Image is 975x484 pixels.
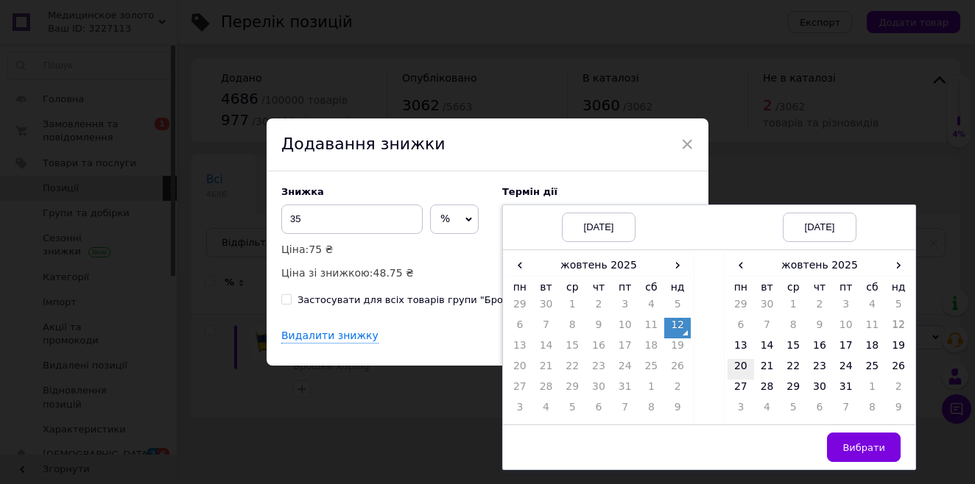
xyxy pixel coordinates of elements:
[298,293,565,307] div: Застосувати для всіх товарів групи "Брошки Xuping"
[664,359,691,380] td: 26
[507,359,533,380] td: 20
[638,359,665,380] td: 25
[612,318,638,338] td: 10
[612,338,638,359] td: 17
[638,297,665,318] td: 4
[885,400,912,421] td: 9
[728,359,754,380] td: 20
[507,318,533,338] td: 6
[754,380,781,400] td: 28
[885,338,912,359] td: 19
[754,255,886,277] th: жовтень 2025
[281,241,487,257] p: Ціна:
[559,400,585,421] td: 5
[885,380,912,400] td: 2
[585,359,612,380] td: 23
[612,400,638,421] td: 7
[533,277,560,298] th: вт
[833,359,859,380] td: 24
[885,359,912,380] td: 26
[680,132,694,157] span: ×
[780,338,806,359] td: 15
[533,359,560,380] td: 21
[664,255,691,276] span: ›
[859,297,886,318] td: 4
[754,297,781,318] td: 30
[859,338,886,359] td: 18
[842,442,885,453] span: Вибрати
[833,400,859,421] td: 7
[885,318,912,338] td: 12
[585,297,612,318] td: 2
[754,359,781,380] td: 21
[806,359,833,380] td: 23
[833,338,859,359] td: 17
[859,400,886,421] td: 8
[559,359,585,380] td: 22
[833,297,859,318] td: 3
[885,277,912,298] th: нд
[780,297,806,318] td: 1
[612,297,638,318] td: 3
[559,338,585,359] td: 15
[533,297,560,318] td: 30
[559,380,585,400] td: 29
[664,318,691,338] td: 12
[780,359,806,380] td: 22
[859,277,886,298] th: сб
[806,277,833,298] th: чт
[806,380,833,400] td: 30
[638,338,665,359] td: 18
[533,338,560,359] td: 14
[533,318,560,338] td: 7
[859,359,886,380] td: 25
[533,255,665,277] th: жовтень 2025
[559,318,585,338] td: 8
[559,297,585,318] td: 1
[664,297,691,318] td: 5
[728,255,754,276] span: ‹
[728,400,754,421] td: 3
[507,380,533,400] td: 27
[638,277,665,298] th: сб
[754,400,781,421] td: 4
[780,318,806,338] td: 8
[859,380,886,400] td: 1
[585,400,612,421] td: 6
[281,186,324,197] span: Знижка
[638,400,665,421] td: 8
[806,318,833,338] td: 9
[612,277,638,298] th: пт
[507,277,533,298] th: пн
[780,400,806,421] td: 5
[754,338,781,359] td: 14
[859,318,886,338] td: 11
[533,380,560,400] td: 28
[885,255,912,276] span: ›
[780,277,806,298] th: ср
[585,380,612,400] td: 30
[281,265,487,281] p: Ціна зі знижкою:
[728,338,754,359] td: 13
[502,186,694,197] label: Термін дії
[507,297,533,318] td: 29
[783,213,856,242] div: [DATE]
[664,380,691,400] td: 2
[612,359,638,380] td: 24
[373,267,414,279] span: 48.75 ₴
[559,277,585,298] th: ср
[806,297,833,318] td: 2
[754,277,781,298] th: вт
[281,135,446,153] span: Додавання знижки
[827,433,901,462] button: Вибрати
[754,318,781,338] td: 7
[507,255,533,276] span: ‹
[585,318,612,338] td: 9
[780,380,806,400] td: 29
[638,380,665,400] td: 1
[728,277,754,298] th: пн
[507,338,533,359] td: 13
[585,277,612,298] th: чт
[309,243,333,255] span: 75 ₴
[885,297,912,318] td: 5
